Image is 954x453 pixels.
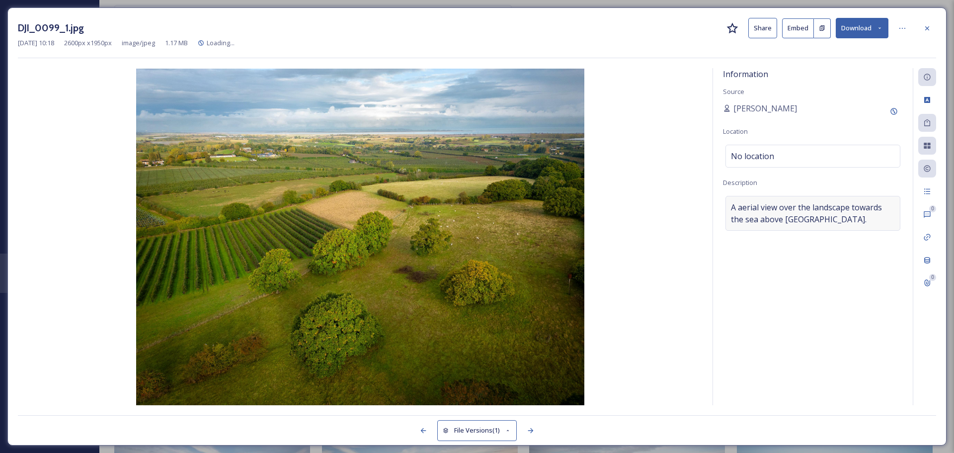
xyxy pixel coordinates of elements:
button: Embed [782,18,814,38]
span: Information [723,69,768,80]
div: 0 [929,274,936,281]
div: 0 [929,205,936,212]
span: A aerial view over the landscape towards the sea above [GEOGRAPHIC_DATA]. [731,201,895,225]
button: Share [748,18,777,38]
button: Download [836,18,888,38]
h3: DJI_0099_1.jpg [18,21,84,35]
span: 1.17 MB [165,38,188,48]
span: Source [723,87,744,96]
span: [PERSON_NAME] [733,102,797,114]
span: 2600 px x 1950 px [64,38,112,48]
span: [DATE] 10:18 [18,38,54,48]
img: DJI_0099_1.jpg [18,69,703,405]
span: image/jpeg [122,38,155,48]
span: Description [723,178,757,187]
button: File Versions(1) [437,420,517,441]
span: No location [731,150,774,162]
span: Loading... [207,38,235,47]
span: Location [723,127,748,136]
